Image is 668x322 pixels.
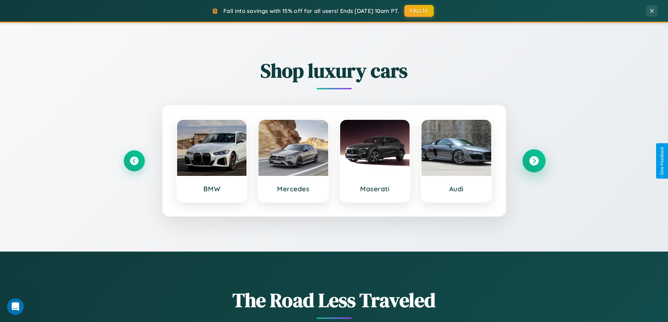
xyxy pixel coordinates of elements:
[660,147,664,175] div: Give Feedback
[223,7,399,14] span: Fall into savings with 15% off for all users! Ends [DATE] 10am PT.
[429,185,484,193] h3: Audi
[347,185,403,193] h3: Maserati
[265,185,321,193] h3: Mercedes
[184,185,240,193] h3: BMW
[7,298,24,315] iframe: Intercom live chat
[404,5,434,17] button: FALL15
[124,287,545,314] h1: The Road Less Traveled
[124,57,545,84] h2: Shop luxury cars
